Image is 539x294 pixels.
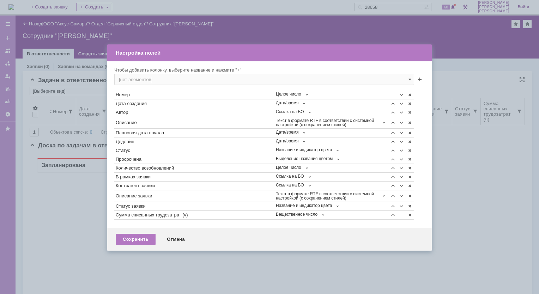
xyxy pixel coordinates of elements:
span: Переместить вниз [399,139,404,145]
span: Переместить вниз [399,92,404,98]
span: Переместить вниз [399,203,404,209]
div: 0 [342,11,344,16]
span: Удалить [407,139,413,145]
span: Ссылка на БО [276,183,307,189]
span: Удалить [407,157,413,162]
div: Статус заявки [116,204,273,209]
div: Контрагент заявки [116,183,273,188]
div: В рамках заявки [116,174,273,179]
div: Автор [116,110,273,115]
span: Текст в формате RTF в соответствии с системной настройкой (с сохранением стилей) [276,118,381,127]
div: Чтобы добавить колонку, выберите название и нажмите "+" [114,67,414,74]
span: Удалить [407,101,413,106]
span: Переместить вниз [399,130,404,136]
span: Дата/время [276,139,301,145]
span: Выделение названия цветом [276,157,335,162]
span: Переместить вверх [390,120,396,125]
div: Настройка полей [116,49,425,57]
span: Переместить вниз [399,101,404,106]
span: Дата/время [276,130,301,136]
span: Дата/время [276,101,301,106]
span: Переместить вверх [390,148,396,153]
div: Отложена [187,10,214,17]
div: Дедлайн [116,139,273,144]
div: Номер [116,92,273,97]
span: Удалить [407,193,413,199]
span: Переместить вниз [399,148,404,153]
span: Переместить вверх [390,174,396,180]
span: Переместить вверх [390,193,396,199]
div: Просрочена [116,157,273,162]
span: Переместить вверх [390,203,396,209]
span: Переместить вниз [399,165,404,171]
span: Переместить вниз [399,110,404,115]
span: Название и индикатор цвета [276,148,335,153]
span: Переместить вверх [390,165,396,171]
div: Дата создания [116,101,273,106]
span: Переместить вверх [390,157,396,162]
span: Переместить вверх [390,139,396,145]
span: Удалить [407,183,413,189]
span: Переместить вверх [390,130,396,136]
div: В работе [99,10,125,17]
span: Переместить вверх [390,183,396,189]
span: Переместить вниз [399,174,404,180]
div: 0 [79,11,82,16]
div: 0 [167,11,169,16]
span: Переместить вниз [399,183,404,189]
span: Удалить [407,110,413,115]
span: Целое число [276,92,304,98]
div: 0 [254,11,257,16]
span: Ссылка на БО [276,110,307,115]
span: Переместить вниз [399,120,404,125]
span: Удалить [407,130,413,136]
div: Плановая дата начала [116,130,273,135]
span: Добавить [417,77,423,83]
span: Удалить [407,203,413,209]
div: Решена [274,10,296,17]
span: Текст в формате RTF в соответствии с системной настройкой (с сохранением стилей) [276,192,381,200]
div: Описание заявки [116,194,273,198]
span: Переместить вверх [390,101,396,106]
span: Удалить [407,165,413,171]
span: Удалить [407,92,413,98]
div: Статус [116,148,273,153]
div: Запланирована [12,10,56,17]
span: Удалить [407,120,413,125]
div: Сумма списанных трудозатрат (ч) [116,213,273,218]
span: Переместить вниз [399,157,404,162]
span: Удалить [407,212,413,218]
span: Название и индикатор цвета [276,203,335,209]
span: Ссылка на БО [276,174,307,180]
span: Переместить вниз [399,193,404,199]
span: Удалить [407,174,413,180]
span: Вещественное число [276,212,320,218]
div: Количество возобновлений [116,166,273,171]
span: Переместить вверх [390,212,396,218]
div: Описание [116,120,273,125]
span: Переместить вверх [390,110,396,115]
span: Удалить [407,148,413,153]
span: Целое число [276,165,304,171]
